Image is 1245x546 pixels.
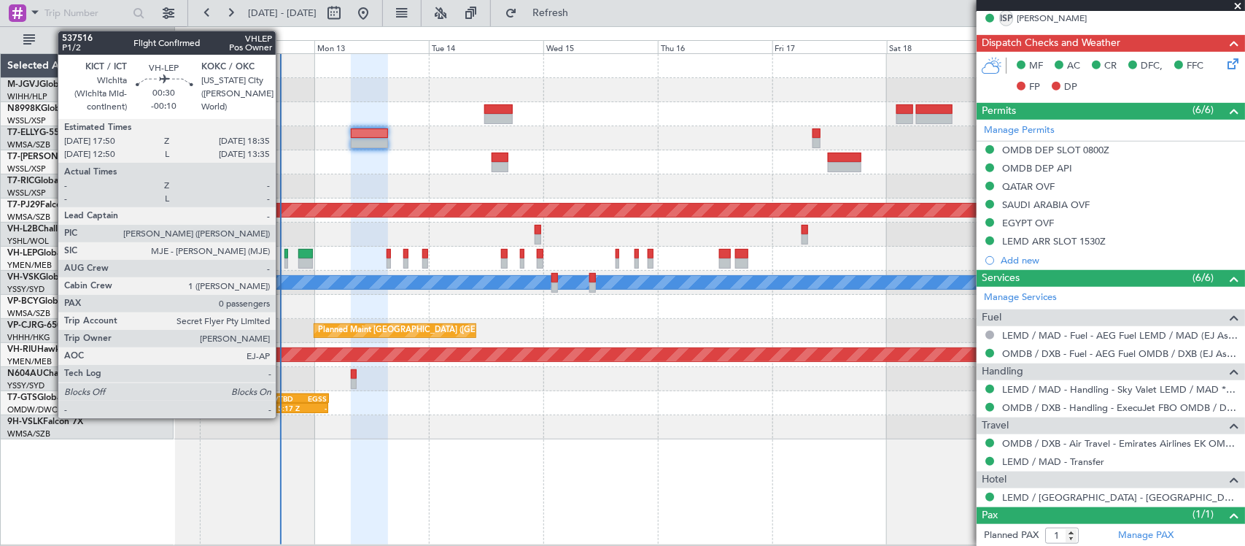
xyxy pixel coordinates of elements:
[982,472,1007,488] span: Hotel
[999,10,1013,26] div: ISP
[7,284,44,295] a: YSSY/SYD
[200,40,314,53] div: Sun 12
[1064,80,1077,95] span: DP
[1187,59,1203,74] span: FFC
[982,507,998,524] span: Pax
[982,309,1001,326] span: Fuel
[7,115,46,126] a: WSSL/XSP
[498,1,586,25] button: Refresh
[7,380,44,391] a: YSSY/SYD
[984,123,1055,138] a: Manage Permits
[7,418,43,426] span: 9H-VSLK
[7,225,38,234] span: VH-L2B
[1192,270,1214,285] span: (6/6)
[7,201,40,209] span: T7-PJ29
[16,28,158,52] button: All Aircraft
[1002,347,1238,360] a: OMDB / DXB - Fuel - AEG Fuel OMDB / DXB (EJ Asia Only)
[1002,437,1238,450] a: OMDB / DXB - Air Travel - Emirates Airlines EK OMDB / DXB
[1141,59,1163,74] span: DFC,
[982,103,1016,120] span: Permits
[7,345,98,354] a: VH-RIUHawker 800XP
[1002,401,1238,414] a: OMDB / DXB - Handling - ExecuJet FBO OMDB / DXB
[7,273,39,282] span: VH-VSK
[7,249,37,258] span: VH-LEP
[300,394,327,403] div: EGSS
[38,35,154,45] span: All Aircraft
[1002,162,1072,174] div: OMDB DEP API
[300,404,327,412] div: -
[887,40,1001,53] div: Sat 18
[248,7,317,20] span: [DATE] - [DATE]
[1118,528,1174,543] a: Manage PAX
[7,297,88,306] a: VP-BCYGlobal 5000
[7,128,39,137] span: T7-ELLY
[520,8,581,18] span: Refresh
[1002,235,1106,247] div: LEMD ARR SLOT 1530Z
[7,225,101,234] a: VH-L2BChallenger 604
[7,249,87,258] a: VH-LEPGlobal 6000
[543,40,658,53] div: Wed 15
[7,128,64,137] a: T7-ELLYG-550
[7,260,52,271] a: YMEN/MEB
[7,153,92,161] span: T7-[PERSON_NAME]
[7,297,39,306] span: VP-BCY
[7,321,37,330] span: VP-CJR
[7,393,87,402] a: T7-GTSGlobal 7500
[7,201,80,209] a: T7-PJ29Falcon 7X
[982,35,1120,52] span: Dispatch Checks and Weather
[772,40,887,53] div: Fri 17
[7,80,39,89] span: M-JGVJ
[1002,144,1109,156] div: OMDB DEP SLOT 0800Z
[7,139,50,150] a: WMSA/SZB
[1002,383,1238,396] a: LEMD / MAD - Handling - Sky Valet LEMD / MAD **MY HANDLING**
[1104,59,1117,74] span: CR
[7,428,50,439] a: WMSA/SZB
[1029,80,1040,95] span: FP
[7,80,89,89] a: M-JGVJGlobal 5000
[658,40,772,53] div: Thu 16
[7,164,46,174] a: WSSL/XSP
[7,308,50,319] a: WMSA/SZB
[7,104,41,113] span: N8998K
[7,369,43,378] span: N604AU
[7,104,90,113] a: N8998KGlobal 6000
[44,2,128,24] input: Trip Number
[7,369,106,378] a: N604AUChallenger 604
[7,188,46,199] a: WSSL/XSP
[7,177,34,185] span: T7-RIC
[1002,329,1238,342] a: LEMD / MAD - Fuel - AEG Fuel LEMD / MAD (EJ Asia Only)
[7,332,50,343] a: VHHH/HKG
[7,273,120,282] a: VH-VSKGlobal Express XRS
[982,418,1009,434] span: Travel
[318,320,562,342] div: Planned Maint [GEOGRAPHIC_DATA] ([GEOGRAPHIC_DATA] Intl)
[1002,455,1104,468] a: LEMD / MAD - Transfer
[1002,217,1054,229] div: EGYPT OVF
[1029,59,1043,74] span: MF
[7,91,47,102] a: WIHH/HLP
[274,394,300,403] div: VTBD
[1192,102,1214,118] span: (6/6)
[984,291,1057,305] a: Manage Services
[177,29,202,42] div: [DATE]
[7,177,84,185] a: T7-RICGlobal 6000
[7,404,58,415] a: OMDW/DWC
[1001,254,1238,266] div: Add new
[7,153,141,161] a: T7-[PERSON_NAME]Global 7500
[274,404,300,412] div: 15:17 Z
[1067,59,1080,74] span: AC
[1017,12,1087,25] a: [PERSON_NAME]
[1192,507,1214,522] span: (1/1)
[1002,199,1090,211] div: SAUDI ARABIA OVF
[7,393,37,402] span: T7-GTS
[7,345,37,354] span: VH-RIU
[7,418,83,426] a: 9H-VSLKFalcon 7X
[7,356,52,367] a: YMEN/MEB
[982,364,1023,380] span: Handling
[982,270,1020,287] span: Services
[7,236,49,247] a: YSHL/WOL
[7,212,50,223] a: WMSA/SZB
[1002,180,1055,193] div: QATAR OVF
[314,40,429,53] div: Mon 13
[1002,491,1238,504] a: LEMD / [GEOGRAPHIC_DATA] - [GEOGRAPHIC_DATA] and [GEOGRAPHIC_DATA]
[984,528,1039,543] label: Planned PAX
